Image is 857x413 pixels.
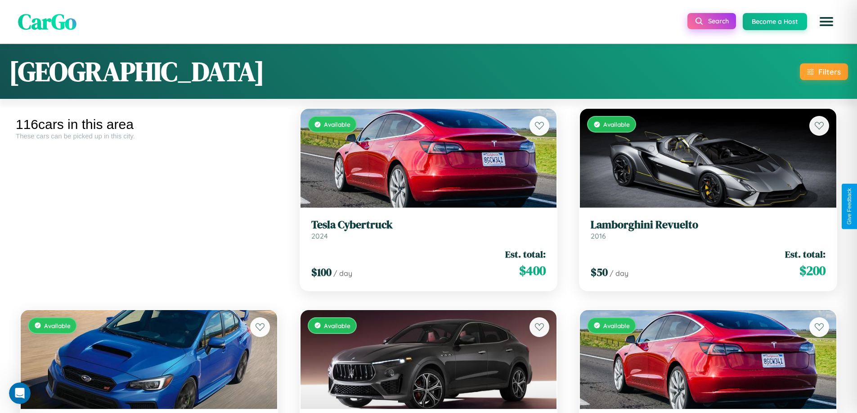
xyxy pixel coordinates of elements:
div: 116 cars in this area [16,117,282,132]
span: Available [603,322,630,329]
button: Open menu [814,9,839,34]
span: 2016 [591,231,606,240]
span: / day [333,269,352,278]
button: Become a Host [743,13,807,30]
span: CarGo [18,7,76,36]
h3: Lamborghini Revuelto [591,218,826,231]
a: Lamborghini Revuelto2016 [591,218,826,240]
span: Available [324,120,350,128]
span: Search [708,17,729,25]
a: Tesla Cybertruck2024 [311,218,546,240]
div: These cars can be picked up in this city. [16,132,282,140]
span: Est. total: [785,248,826,261]
span: Available [44,322,71,329]
h3: Tesla Cybertruck [311,218,546,231]
span: 2024 [311,231,328,240]
span: Available [603,120,630,128]
button: Filters [800,63,848,80]
div: Filters [818,67,841,76]
div: Give Feedback [846,188,853,225]
iframe: Intercom live chat [9,382,31,404]
span: $ 400 [519,262,546,280]
span: $ 100 [311,265,332,280]
span: Est. total: [505,248,546,261]
h1: [GEOGRAPHIC_DATA] [9,53,265,90]
span: / day [610,269,628,278]
span: $ 50 [591,265,608,280]
span: Available [324,322,350,329]
span: $ 200 [799,262,826,280]
button: Search [687,13,736,29]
